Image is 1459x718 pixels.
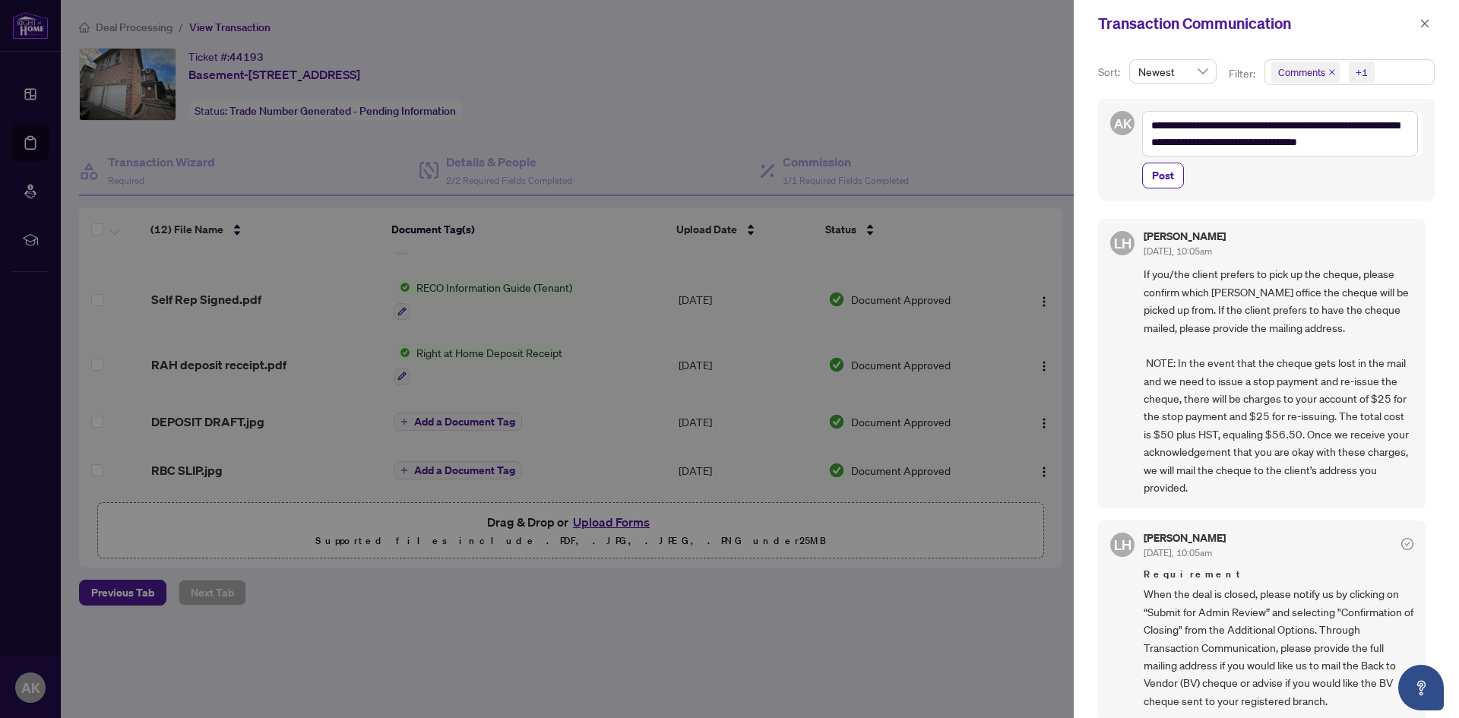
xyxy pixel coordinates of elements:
p: Filter: [1229,65,1258,82]
span: Requirement [1144,567,1413,582]
h5: [PERSON_NAME] [1144,231,1226,242]
button: Open asap [1398,665,1444,710]
span: check-circle [1401,538,1413,550]
span: close [1419,18,1430,29]
span: Post [1152,163,1174,188]
span: If you/the client prefers to pick up the cheque, please confirm which [PERSON_NAME] office the ch... [1144,265,1413,496]
p: Sort: [1098,64,1123,81]
span: Comments [1271,62,1340,83]
button: Post [1142,163,1184,188]
span: When the deal is closed, please notify us by clicking on “Submit for Admin Review” and selecting ... [1144,585,1413,710]
span: Comments [1278,65,1325,80]
span: LH [1114,534,1131,555]
span: [DATE], 10:05am [1144,245,1212,257]
span: [DATE], 10:05am [1144,547,1212,558]
span: close [1328,68,1336,76]
span: LH [1114,232,1131,254]
div: Transaction Communication [1098,12,1415,35]
span: Newest [1138,60,1207,83]
span: AK [1113,113,1131,134]
div: +1 [1356,65,1368,80]
h5: [PERSON_NAME] [1144,533,1226,543]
